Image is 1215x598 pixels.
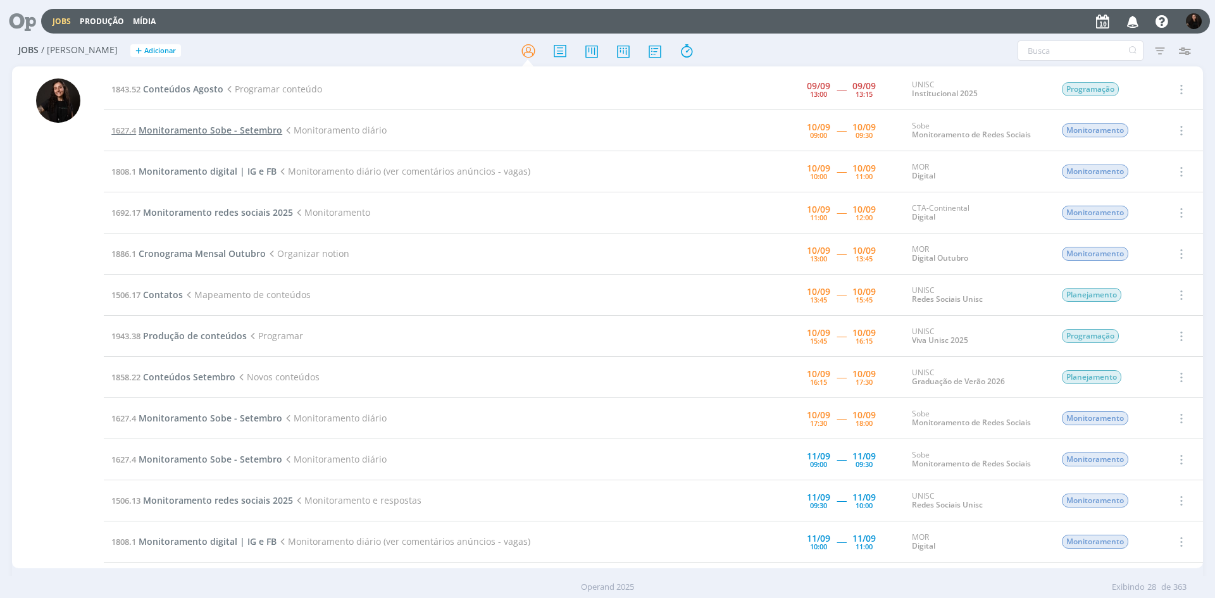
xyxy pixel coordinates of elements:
[807,123,830,132] div: 10/09
[143,83,223,95] span: Conteúdos Agosto
[111,330,140,342] span: 1943.38
[1062,411,1128,425] span: Monitoramento
[856,90,873,97] div: 13:15
[1062,123,1128,137] span: Monitoramento
[912,458,1031,469] a: Monitoramento de Redes Sociais
[49,16,75,27] button: Jobs
[912,499,983,510] a: Redes Sociais Unisc
[852,411,876,420] div: 10/09
[810,173,827,180] div: 10:00
[856,502,873,509] div: 10:00
[807,370,830,378] div: 10/09
[912,170,935,181] a: Digital
[856,543,873,550] div: 11:00
[810,132,827,139] div: 09:00
[1062,329,1119,343] span: Programação
[111,494,293,506] a: 1506.13Monitoramento redes sociais 2025
[837,494,846,506] span: -----
[139,535,277,547] span: Monitoramento digital | IG e FB
[807,246,830,255] div: 10/09
[111,536,136,547] span: 1808.1
[139,165,277,177] span: Monitoramento digital | IG e FB
[111,330,247,342] a: 1943.38Produção de conteúdos
[810,296,827,303] div: 13:45
[139,453,282,465] span: Monitoramento Sobe - Setembro
[183,289,311,301] span: Mapeamento de conteúdos
[139,412,282,424] span: Monitoramento Sobe - Setembro
[912,294,983,304] a: Redes Sociais Unisc
[856,420,873,427] div: 18:00
[130,44,181,58] button: +Adicionar
[837,453,846,465] span: -----
[111,247,266,259] a: 1886.1Cronograma Mensal Outubro
[807,82,830,90] div: 09/09
[1161,581,1171,594] span: de
[111,124,282,136] a: 1627.4Monitoramento Sobe - Setembro
[856,378,873,385] div: 17:30
[111,371,235,383] a: 1858.22Conteúdos Setembro
[837,412,846,424] span: -----
[143,289,183,301] span: Contatos
[912,417,1031,428] a: Monitoramento de Redes Sociais
[837,206,846,218] span: -----
[76,16,128,27] button: Produção
[1062,288,1121,302] span: Planejamento
[277,535,530,547] span: Monitoramento diário (ver comentários anúncios - vagas)
[129,16,159,27] button: Mídia
[111,166,136,177] span: 1808.1
[837,371,846,383] span: -----
[111,535,277,547] a: 1808.1Monitoramento digital | IG e FB
[133,16,156,27] a: Mídia
[1062,452,1128,466] span: Monitoramento
[111,495,140,506] span: 1506.13
[111,83,223,95] a: 1843.52Conteúdos Agosto
[856,461,873,468] div: 09:30
[856,255,873,262] div: 13:45
[139,247,266,259] span: Cronograma Mensal Outubro
[837,247,846,259] span: -----
[143,206,293,218] span: Monitoramento redes sociais 2025
[912,80,1042,99] div: UNISC
[810,543,827,550] div: 10:00
[111,453,282,465] a: 1627.4Monitoramento Sobe - Setembro
[912,327,1042,346] div: UNISC
[293,494,421,506] span: Monitoramento e respostas
[1186,13,1202,29] img: S
[111,289,183,301] a: 1506.17Contatos
[810,337,827,344] div: 15:45
[111,412,282,424] a: 1627.4Monitoramento Sobe - Setembro
[807,164,830,173] div: 10/09
[912,409,1042,428] div: Sobe
[111,165,277,177] a: 1808.1Monitoramento digital | IG e FB
[912,368,1042,387] div: UNISC
[18,45,39,56] span: Jobs
[912,245,1042,263] div: MOR
[807,328,830,337] div: 10/09
[1062,165,1128,178] span: Monitoramento
[807,452,830,461] div: 11/09
[837,289,846,301] span: -----
[852,287,876,296] div: 10/09
[111,248,136,259] span: 1886.1
[912,204,1042,222] div: CTA-Continental
[810,255,827,262] div: 13:00
[912,286,1042,304] div: UNISC
[111,413,136,424] span: 1627.4
[111,454,136,465] span: 1627.4
[53,16,71,27] a: Jobs
[1112,581,1145,594] span: Exibindo
[856,296,873,303] div: 15:45
[852,493,876,502] div: 11/09
[810,502,827,509] div: 09:30
[912,451,1042,469] div: Sobe
[837,124,846,136] span: -----
[111,207,140,218] span: 1692.17
[856,337,873,344] div: 16:15
[1018,40,1143,61] input: Busca
[1062,370,1121,384] span: Planejamento
[135,44,142,58] span: +
[1062,247,1128,261] span: Monitoramento
[36,78,80,123] img: S
[912,376,1005,387] a: Graduação de Verão 2026
[111,289,140,301] span: 1506.17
